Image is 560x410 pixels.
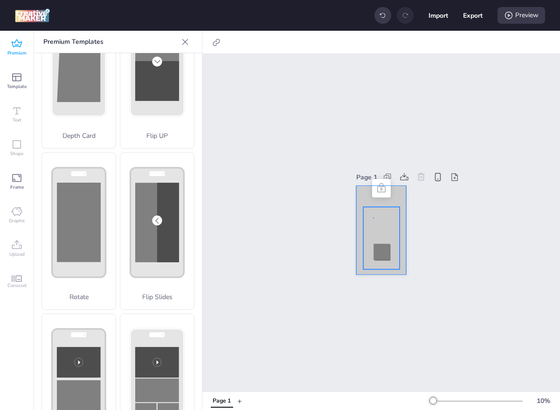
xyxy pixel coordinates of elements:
[206,393,237,409] div: Tabs
[120,292,194,302] p: Flip Slides
[13,116,21,124] span: Text
[43,31,178,53] p: Premium Templates
[463,6,483,25] button: Export
[9,217,25,225] span: Graphic
[120,131,194,141] p: Flip UP
[7,49,27,57] span: Premium
[7,83,27,90] span: Template
[10,150,23,157] span: Shape
[9,251,25,258] span: Upload
[42,292,116,302] p: Rotate
[237,393,242,409] button: +
[10,184,24,191] span: Frame
[356,172,377,182] div: Page 1
[42,131,116,141] p: Depth Card
[15,8,50,22] img: logo Creative Maker
[498,7,545,24] div: Preview
[429,6,448,25] button: Import
[213,397,231,405] div: Page 1
[7,282,27,289] span: Carousel
[532,396,554,406] div: 10 %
